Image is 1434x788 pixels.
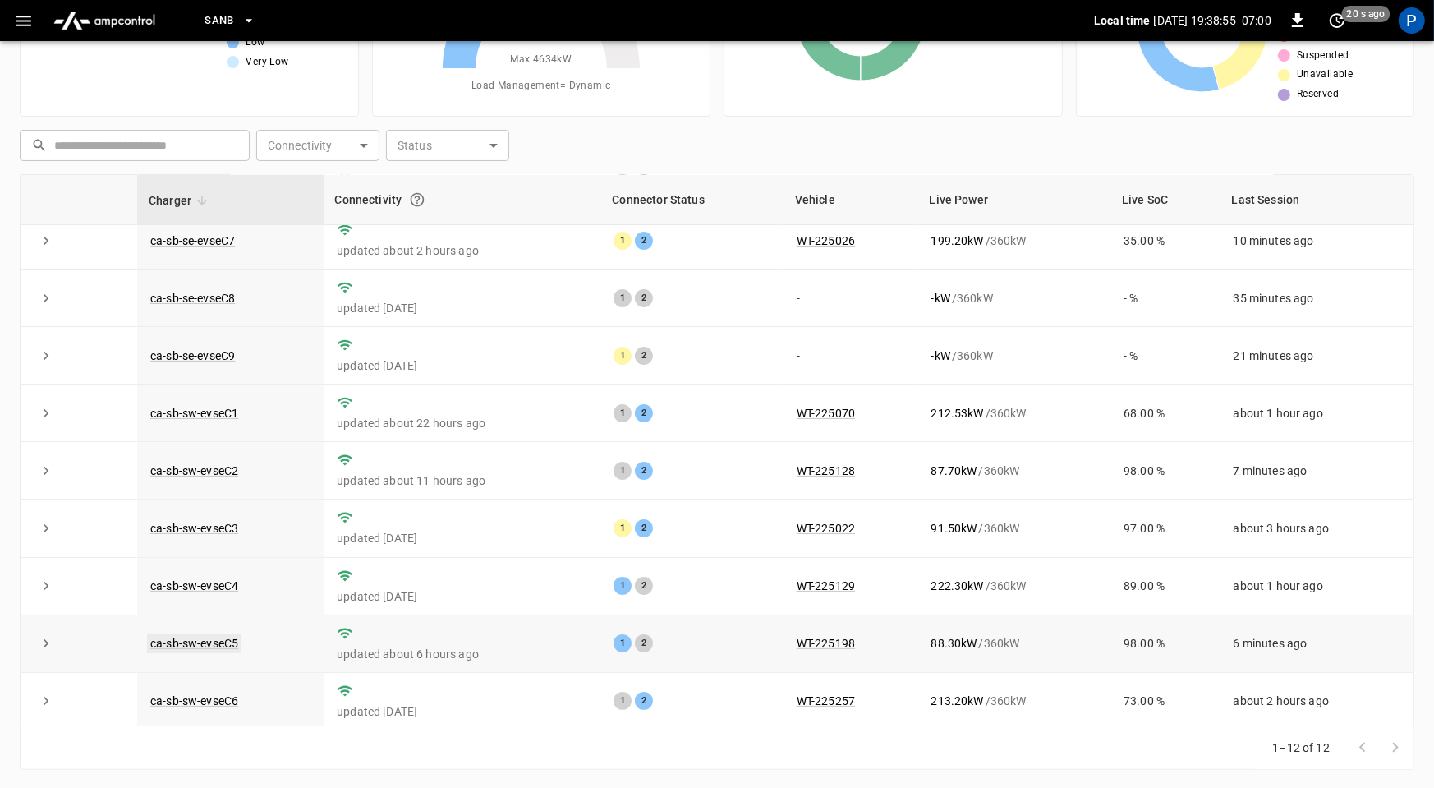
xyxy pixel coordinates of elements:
a: WT-225257 [797,694,855,707]
p: updated [DATE] [337,300,587,316]
td: 98.00 % [1110,442,1220,500]
a: ca-sb-sw-evseC4 [150,579,238,592]
p: updated [DATE] [337,357,587,374]
img: ampcontrol.io logo [47,5,162,36]
p: 213.20 kW [931,693,984,709]
div: 2 [635,404,653,422]
button: expand row [34,228,58,253]
div: / 360 kW [931,290,1098,306]
td: about 1 hour ago [1220,385,1413,442]
div: profile-icon [1399,7,1425,34]
td: 10 minutes ago [1220,212,1413,270]
p: 222.30 kW [931,578,984,594]
div: 2 [635,289,653,307]
p: Local time [1094,12,1151,29]
span: SanB [205,12,234,30]
div: Connectivity [335,185,589,214]
th: Live Power [918,175,1111,225]
p: 88.30 kW [931,635,977,652]
button: expand row [34,516,58,541]
a: ca-sb-sw-evseC3 [150,522,238,535]
td: 68.00 % [1110,385,1220,442]
div: / 360 kW [931,405,1098,422]
div: 1 [614,519,632,537]
div: 1 [614,462,632,480]
p: - kW [931,348,950,364]
td: about 3 hours ago [1220,500,1413,557]
div: 2 [635,232,653,250]
a: ca-sb-se-evseC8 [150,292,235,305]
a: WT-225026 [797,234,855,247]
a: ca-sb-se-evseC7 [150,234,235,247]
td: 89.00 % [1110,558,1220,615]
p: 199.20 kW [931,233,984,249]
p: 1–12 of 12 [1273,740,1331,756]
a: ca-sb-sw-evseC1 [150,407,238,420]
p: 87.70 kW [931,463,977,479]
td: 35.00 % [1110,212,1220,270]
td: - [784,270,918,327]
th: Connector Status [600,175,783,225]
button: expand row [34,631,58,656]
td: - % [1110,270,1220,327]
span: Unavailable [1297,67,1353,83]
span: Reserved [1297,86,1339,103]
div: / 360 kW [931,578,1098,594]
p: updated [DATE] [337,530,587,546]
button: Connection between the charger and our software. [402,185,432,214]
div: / 360 kW [931,348,1098,364]
div: 2 [635,462,653,480]
div: / 360 kW [931,693,1098,709]
div: 2 [635,577,653,595]
td: 35 minutes ago [1220,270,1413,327]
td: - % [1110,327,1220,385]
a: WT-225022 [797,522,855,535]
a: WT-225129 [797,579,855,592]
a: WT-225070 [797,407,855,420]
span: Max. 4634 kW [510,52,572,68]
div: 1 [614,692,632,710]
button: SanB [198,5,262,37]
p: updated about 2 hours ago [337,242,587,259]
div: 1 [614,577,632,595]
td: about 1 hour ago [1220,558,1413,615]
a: ca-sb-sw-evseC5 [147,634,241,653]
p: updated about 6 hours ago [337,646,587,662]
div: 2 [635,634,653,652]
div: 1 [614,289,632,307]
div: 2 [635,347,653,365]
div: 2 [635,519,653,537]
span: Charger [149,191,213,210]
div: / 360 kW [931,233,1098,249]
div: 2 [635,692,653,710]
p: updated [DATE] [337,703,587,720]
p: updated about 11 hours ago [337,472,587,489]
button: expand row [34,459,58,483]
p: updated [DATE] [337,588,587,605]
p: [DATE] 19:38:55 -07:00 [1154,12,1271,29]
span: Load Management = Dynamic [471,78,611,94]
span: Low [246,35,264,51]
th: Live SoC [1110,175,1220,225]
div: / 360 kW [931,635,1098,652]
div: 1 [614,404,632,422]
td: 73.00 % [1110,673,1220,730]
p: 212.53 kW [931,405,984,422]
a: WT-225128 [797,464,855,477]
div: 1 [614,232,632,250]
span: Very Low [246,54,288,71]
td: 21 minutes ago [1220,327,1413,385]
a: ca-sb-se-evseC9 [150,349,235,362]
div: / 360 kW [931,520,1098,537]
td: - [784,327,918,385]
button: expand row [34,689,58,713]
a: ca-sb-sw-evseC6 [150,694,238,707]
button: expand row [34,286,58,311]
div: 1 [614,634,632,652]
button: expand row [34,574,58,598]
th: Vehicle [784,175,918,225]
button: expand row [34,401,58,426]
td: about 2 hours ago [1220,673,1413,730]
div: / 360 kW [931,463,1098,479]
th: Last Session [1220,175,1413,225]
